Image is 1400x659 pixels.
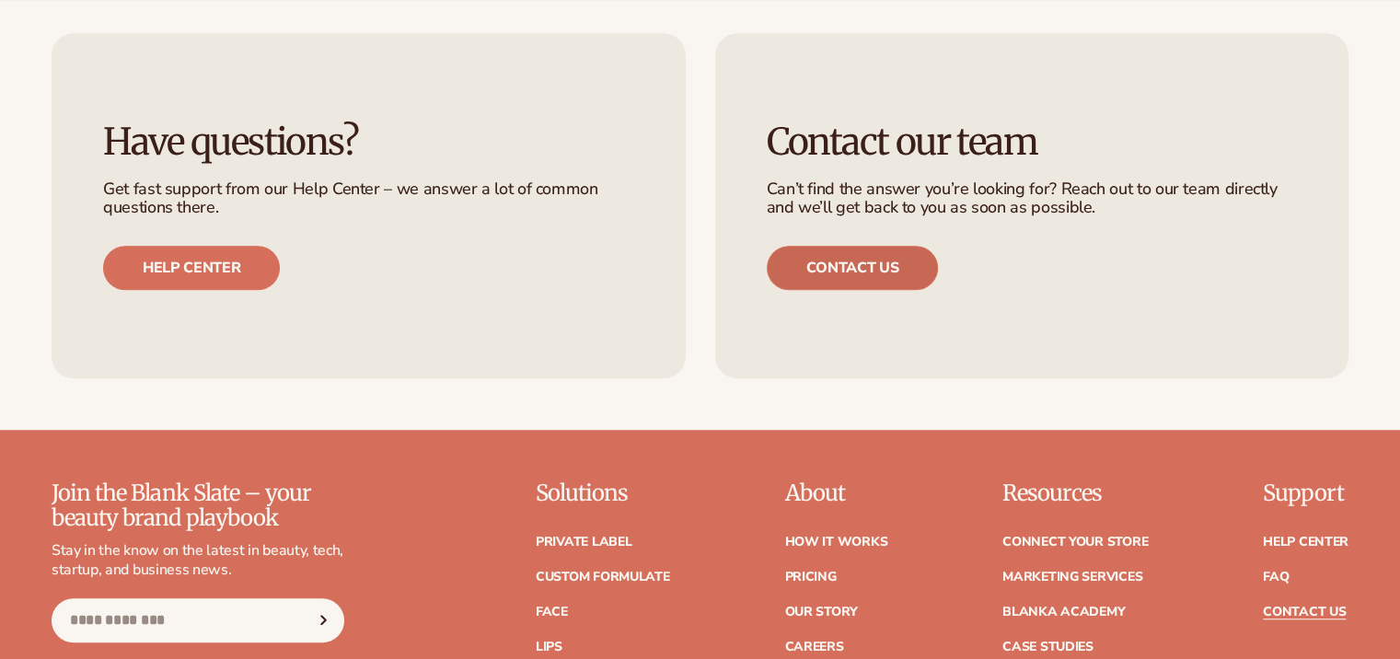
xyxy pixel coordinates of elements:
a: How It Works [784,536,887,549]
a: Custom formulate [536,571,670,584]
a: Help Center [1263,536,1348,549]
a: Contact us [767,246,939,290]
a: Case Studies [1002,641,1093,653]
p: Get fast support from our Help Center – we answer a lot of common questions there. [103,180,634,217]
p: Can’t find the answer you’re looking for? Reach out to our team directly and we’ll get back to yo... [767,180,1298,217]
a: Face [536,606,568,619]
a: Contact Us [1263,606,1346,619]
a: Help center [103,246,280,290]
a: FAQ [1263,571,1289,584]
a: Blanka Academy [1002,606,1125,619]
p: About [784,481,887,505]
a: Connect your store [1002,536,1148,549]
h3: Have questions? [103,121,634,162]
p: Solutions [536,481,670,505]
p: Stay in the know on the latest in beauty, tech, startup, and business news. [52,541,344,580]
a: Private label [536,536,631,549]
a: Pricing [784,571,836,584]
a: Our Story [784,606,857,619]
a: Lips [536,641,562,653]
p: Resources [1002,481,1148,505]
p: Join the Blank Slate – your beauty brand playbook [52,481,344,530]
h3: Contact our team [767,121,1298,162]
p: Support [1263,481,1348,505]
a: Careers [784,641,843,653]
button: Subscribe [303,598,343,642]
a: Marketing services [1002,571,1142,584]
